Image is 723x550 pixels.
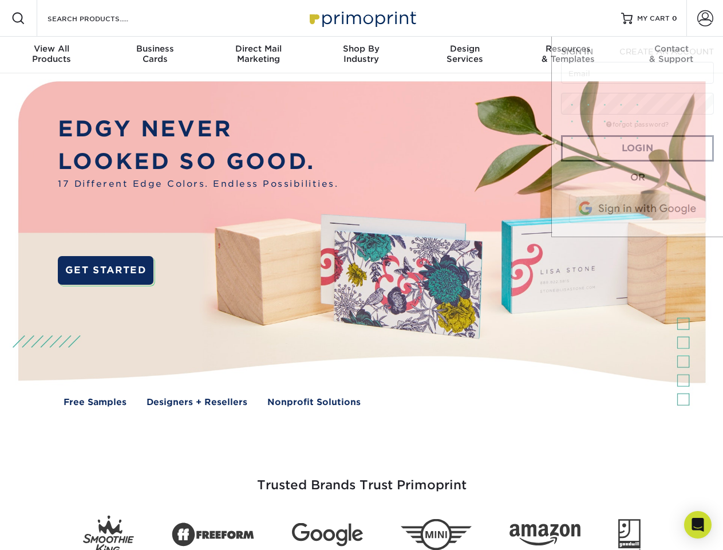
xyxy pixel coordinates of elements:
[58,146,338,178] p: LOOKED SO GOOD.
[310,37,413,73] a: Shop ByIndustry
[509,524,580,546] img: Amazon
[103,44,206,64] div: Cards
[58,256,153,285] a: GET STARTED
[64,396,127,409] a: Free Samples
[561,47,593,56] span: SIGN IN
[618,519,641,550] img: Goodwill
[207,44,310,54] span: Direct Mail
[3,515,97,546] iframe: Google Customer Reviews
[103,37,206,73] a: BusinessCards
[413,44,516,64] div: Services
[561,62,714,84] input: Email
[147,396,247,409] a: Designers + Resellers
[413,37,516,73] a: DesignServices
[672,14,677,22] span: 0
[27,450,697,506] h3: Trusted Brands Trust Primoprint
[267,396,361,409] a: Nonprofit Solutions
[413,44,516,54] span: Design
[207,37,310,73] a: Direct MailMarketing
[207,44,310,64] div: Marketing
[46,11,158,25] input: SEARCH PRODUCTS.....
[606,121,669,128] a: forgot password?
[684,511,712,539] div: Open Intercom Messenger
[637,14,670,23] span: MY CART
[310,44,413,54] span: Shop By
[561,171,714,184] div: OR
[516,37,619,73] a: Resources& Templates
[292,523,363,547] img: Google
[619,47,714,56] span: CREATE AN ACCOUNT
[310,44,413,64] div: Industry
[58,113,338,146] p: EDGY NEVER
[516,44,619,64] div: & Templates
[103,44,206,54] span: Business
[58,178,338,191] span: 17 Different Edge Colors. Endless Possibilities.
[561,135,714,162] a: Login
[516,44,619,54] span: Resources
[305,6,419,30] img: Primoprint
